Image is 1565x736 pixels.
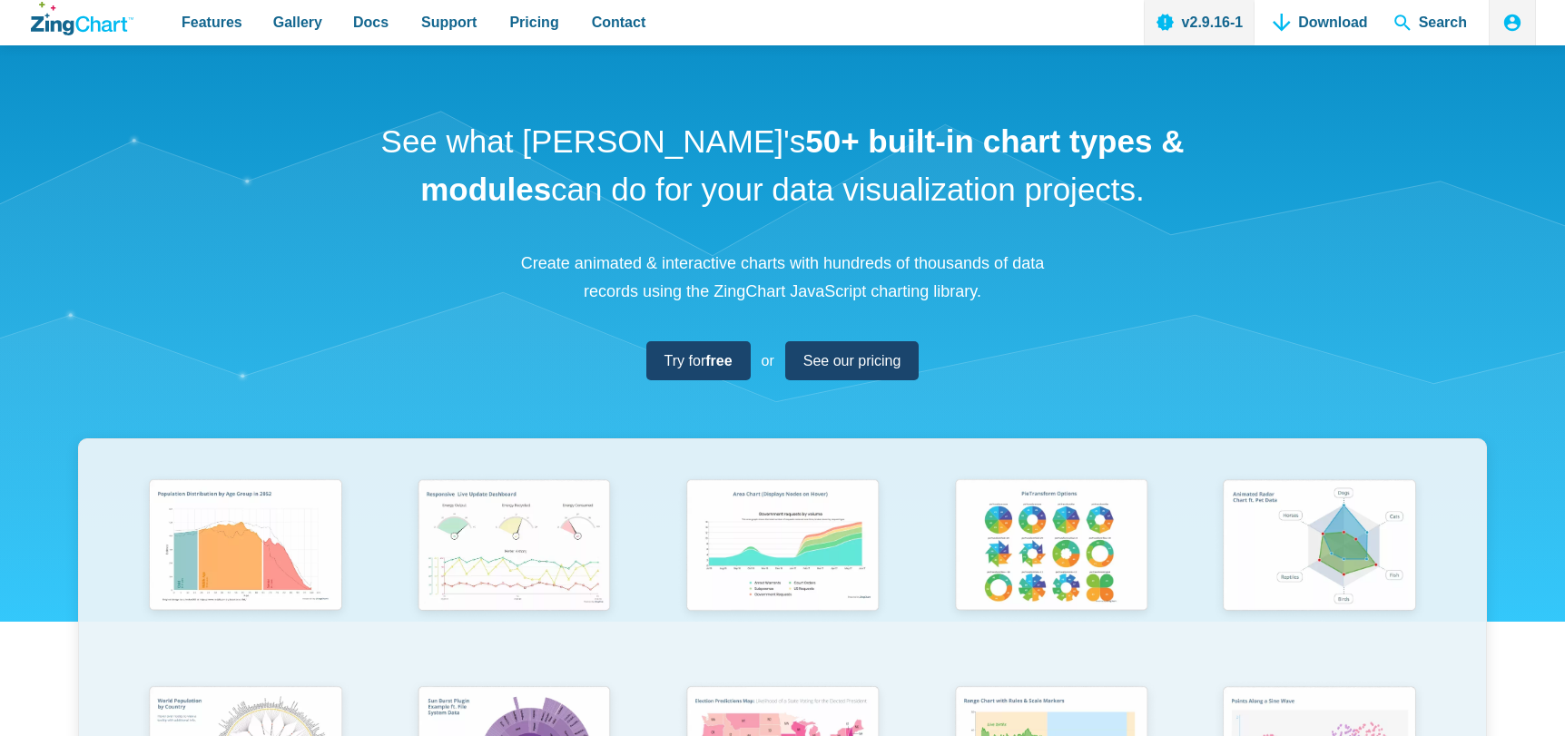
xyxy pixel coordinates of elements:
a: Animated Radar Chart ft. Pet Data [1186,471,1454,677]
a: Responsive Live Update Dashboard [379,471,648,677]
a: Try forfree [646,341,751,380]
span: Support [421,10,477,34]
span: Features [182,10,242,34]
a: Population Distribution by Age Group in 2052 [111,471,379,677]
span: Gallery [273,10,322,34]
p: Create animated & interactive charts with hundreds of thousands of data records using the ZingCha... [510,250,1055,305]
img: Animated Radar Chart ft. Pet Data [1212,471,1427,624]
span: Try for [664,348,733,373]
a: ZingChart Logo. Click to return to the homepage [31,2,133,35]
img: Responsive Live Update Dashboard [407,471,622,624]
span: Docs [353,10,389,34]
span: or [762,348,774,373]
span: Contact [592,10,646,34]
span: See our pricing [803,348,901,373]
strong: free [705,353,732,368]
strong: 50+ built-in chart types & modules [420,123,1184,207]
span: Pricing [509,10,558,34]
a: Pie Transform Options [917,471,1186,677]
a: See our pricing [785,341,920,380]
img: Area Chart (Displays Nodes on Hover) [675,471,891,624]
img: Pie Transform Options [944,471,1159,624]
h1: See what [PERSON_NAME]'s can do for your data visualization projects. [374,118,1191,213]
img: Population Distribution by Age Group in 2052 [138,471,353,624]
a: Area Chart (Displays Nodes on Hover) [648,471,917,677]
